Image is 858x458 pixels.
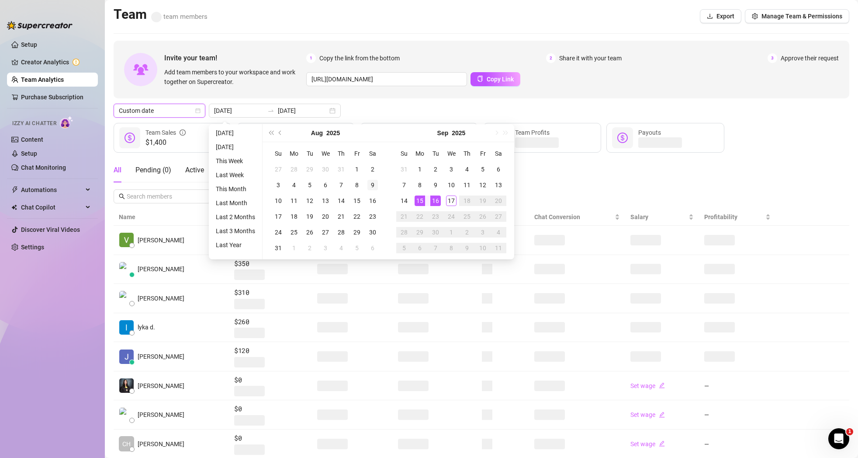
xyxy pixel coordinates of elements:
span: Copy the link from the bottom [319,53,400,63]
div: 4 [336,243,346,253]
span: 1 [306,53,316,63]
td: 2025-07-29 [302,161,318,177]
div: 17 [446,196,457,206]
a: Set wageedit [630,411,665,418]
div: 18 [289,211,299,222]
button: Copy Link [471,72,520,86]
div: 9 [430,180,441,190]
li: Last Week [212,170,259,180]
div: 1 [289,243,299,253]
td: 2025-08-22 [349,209,365,224]
div: 10 [446,180,457,190]
td: 2025-09-15 [412,193,428,209]
div: 6 [493,164,504,175]
div: 10 [273,196,284,206]
td: 2025-10-02 [459,224,475,240]
td: 2025-07-28 [286,161,302,177]
iframe: Intercom live chat [828,428,849,449]
td: 2025-09-12 [475,177,491,193]
td: 2025-10-01 [443,224,459,240]
div: Team Sales [145,128,186,137]
div: 30 [320,164,331,175]
td: 2025-09-27 [491,209,506,224]
span: $350 [234,259,307,269]
div: 22 [415,211,425,222]
span: dollar-circle [617,133,628,143]
td: 2025-08-14 [333,193,349,209]
th: We [443,146,459,161]
td: 2025-08-05 [302,177,318,193]
span: Active [185,166,204,174]
div: 20 [320,211,331,222]
td: 2025-10-07 [428,240,443,256]
div: Pending ( 0 ) [135,165,171,175]
div: 4 [493,227,504,238]
td: 2025-09-22 [412,209,428,224]
td: 2025-09-06 [491,161,506,177]
div: 28 [399,227,409,238]
td: 2025-09-13 [491,177,506,193]
div: 17 [273,211,284,222]
td: 2025-09-04 [333,240,349,256]
span: to [267,107,274,114]
div: 5 [477,164,488,175]
td: 2025-08-02 [365,161,381,177]
td: 2025-10-08 [443,240,459,256]
li: This Month [212,184,259,194]
button: Previous month (PageUp) [276,124,285,142]
li: This Week [212,156,259,166]
span: setting [752,13,758,19]
td: 2025-08-19 [302,209,318,224]
img: Ella Divino [119,378,134,393]
li: Last 2 Months [212,212,259,222]
th: Tu [428,146,443,161]
span: $0 [234,404,307,414]
span: dollar-circle [125,133,135,143]
span: search [119,193,125,199]
a: Set wageedit [630,441,665,448]
span: $120 [234,346,307,356]
th: Sa [491,146,506,161]
td: 2025-08-31 [396,161,412,177]
div: 11 [462,180,472,190]
td: — [699,371,776,401]
th: Sa [365,146,381,161]
div: 19 [477,196,488,206]
div: 7 [336,180,346,190]
span: Export [716,13,734,20]
a: Chat Monitoring [21,164,66,171]
td: 2025-09-19 [475,193,491,209]
td: 2025-08-30 [365,224,381,240]
span: Chat Copilot [21,200,83,214]
div: 16 [430,196,441,206]
td: 2025-09-17 [443,193,459,209]
td: 2025-08-06 [318,177,333,193]
td: 2025-09-20 [491,193,506,209]
span: copy [477,76,483,82]
div: 30 [367,227,378,238]
td: 2025-09-11 [459,177,475,193]
td: 2025-09-09 [428,177,443,193]
td: 2025-08-10 [270,193,286,209]
span: $310 [234,287,307,298]
td: 2025-08-07 [333,177,349,193]
th: Mo [286,146,302,161]
div: 15 [415,196,425,206]
td: 2025-09-26 [475,209,491,224]
span: info-circle [180,128,186,137]
td: 2025-09-24 [443,209,459,224]
a: Setup [21,150,37,157]
div: 29 [415,227,425,238]
td: 2025-08-21 [333,209,349,224]
td: 2025-09-14 [396,193,412,209]
td: — [699,400,776,430]
span: [PERSON_NAME] [138,439,184,449]
td: 2025-10-05 [396,240,412,256]
td: 2025-07-27 [270,161,286,177]
a: Content [21,136,43,143]
div: 27 [493,211,504,222]
div: 23 [367,211,378,222]
td: 2025-09-07 [396,177,412,193]
div: 2 [430,164,441,175]
div: 8 [415,180,425,190]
